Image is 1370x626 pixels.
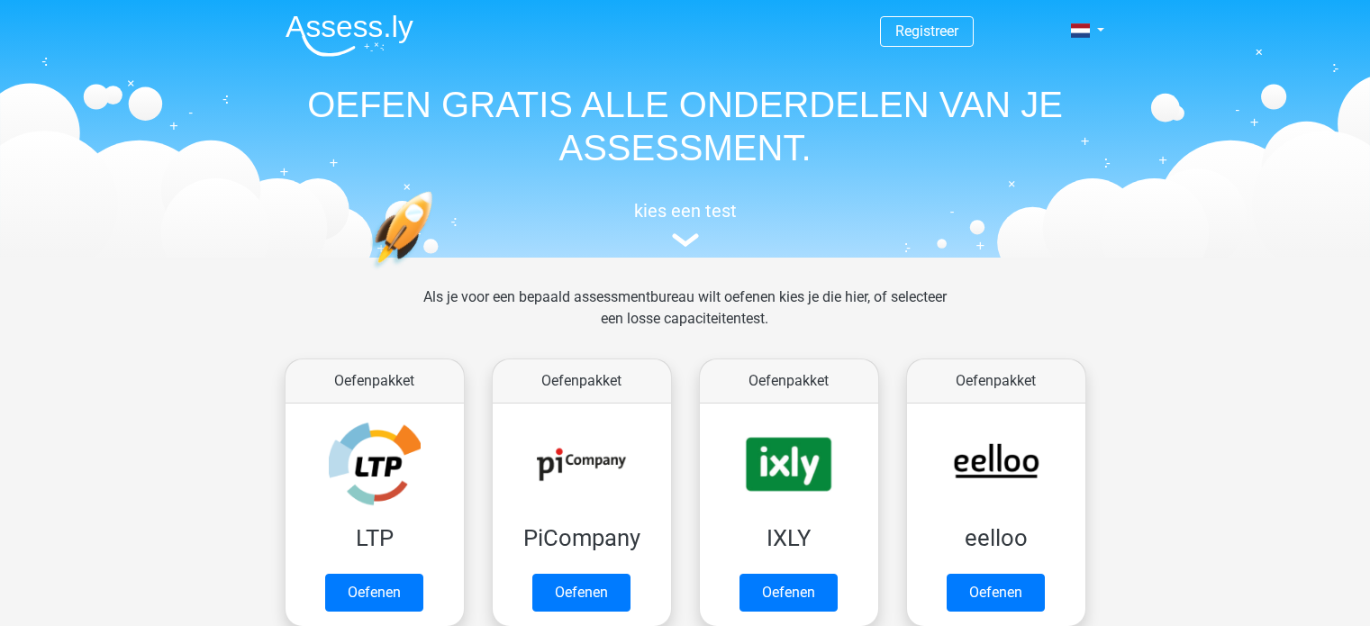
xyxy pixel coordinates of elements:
a: Oefenen [325,574,423,612]
a: Registreer [895,23,958,40]
img: oefenen [370,191,503,354]
img: Assessly [286,14,413,57]
div: Als je voor een bepaald assessmentbureau wilt oefenen kies je die hier, of selecteer een losse ca... [409,286,961,351]
a: kies een test [271,200,1100,248]
h5: kies een test [271,200,1100,222]
a: Oefenen [739,574,838,612]
img: assessment [672,233,699,247]
h1: OEFEN GRATIS ALLE ONDERDELEN VAN JE ASSESSMENT. [271,83,1100,169]
a: Oefenen [532,574,631,612]
a: Oefenen [947,574,1045,612]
